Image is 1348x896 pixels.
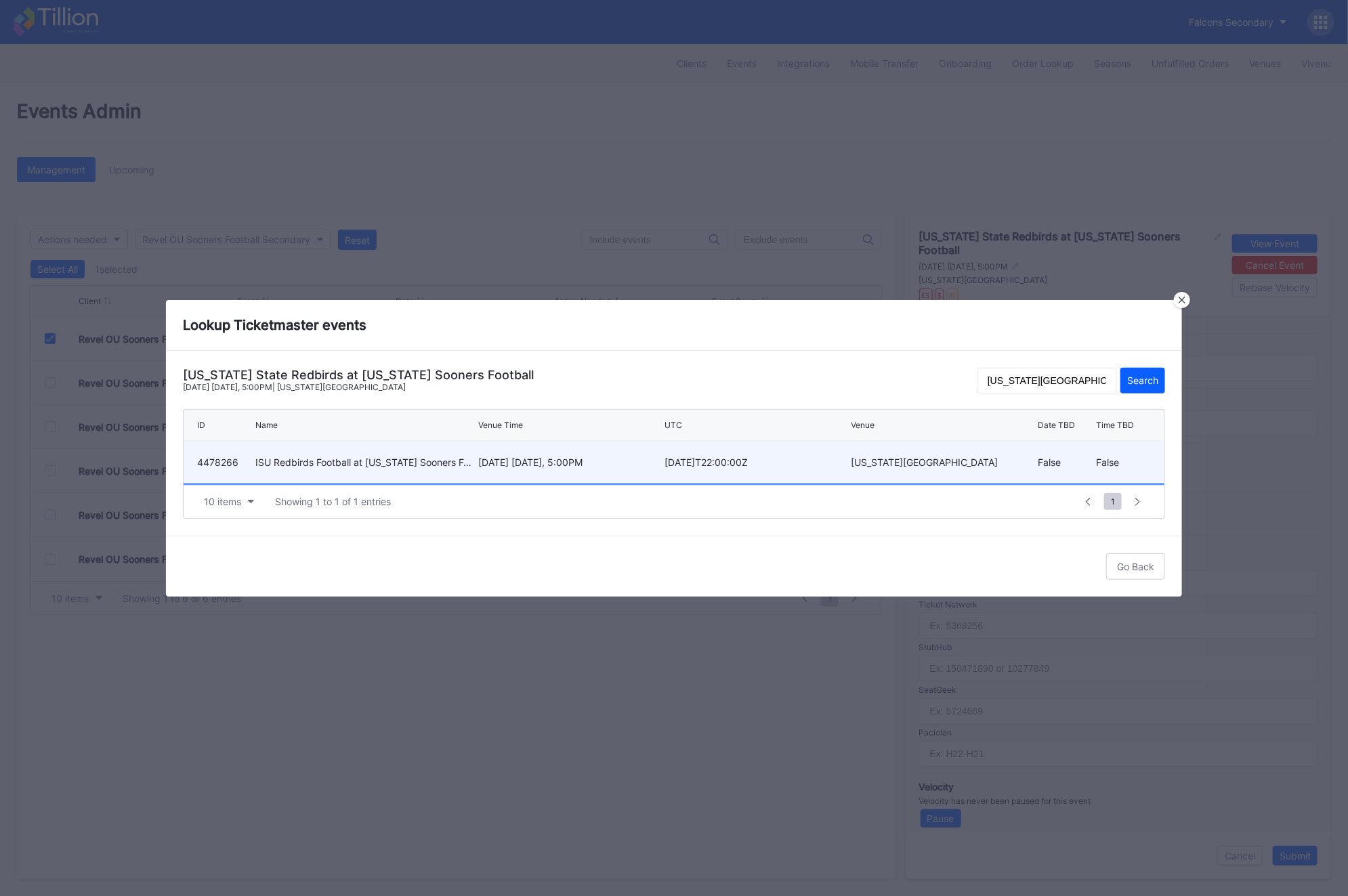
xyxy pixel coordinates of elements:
div: Venue [851,420,875,430]
div: Date TBD [1038,420,1075,430]
div: [DATE] [DATE], 5:00PM [478,456,661,468]
div: ISU Redbirds Football at [US_STATE] Sooners Football [255,456,475,468]
button: Go Back [1106,553,1165,580]
div: False [1038,441,1093,484]
span: 1 [1104,493,1122,510]
div: [US_STATE][GEOGRAPHIC_DATA] [851,456,1034,468]
div: [DATE] [DATE], 5:00PM | [US_STATE][GEOGRAPHIC_DATA] [183,382,534,392]
div: Name [255,420,278,430]
div: [DATE]T22:00:00Z [665,456,848,468]
div: UTC [665,420,683,430]
div: Go Back [1117,561,1154,572]
button: 10 items [197,492,261,511]
button: Search [1120,368,1165,393]
div: 4478266 [197,456,252,468]
div: Time TBD [1096,420,1134,430]
div: False [1096,441,1151,484]
div: Search [1127,375,1158,386]
div: Venue Time [478,420,523,430]
input: Search term [977,368,1117,393]
div: ID [197,420,205,430]
div: Showing 1 to 1 of 1 entries [275,496,391,507]
div: 10 items [204,496,241,507]
div: Lookup Ticketmaster events [166,300,1182,351]
div: [US_STATE] State Redbirds at [US_STATE] Sooners Football [183,368,534,382]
